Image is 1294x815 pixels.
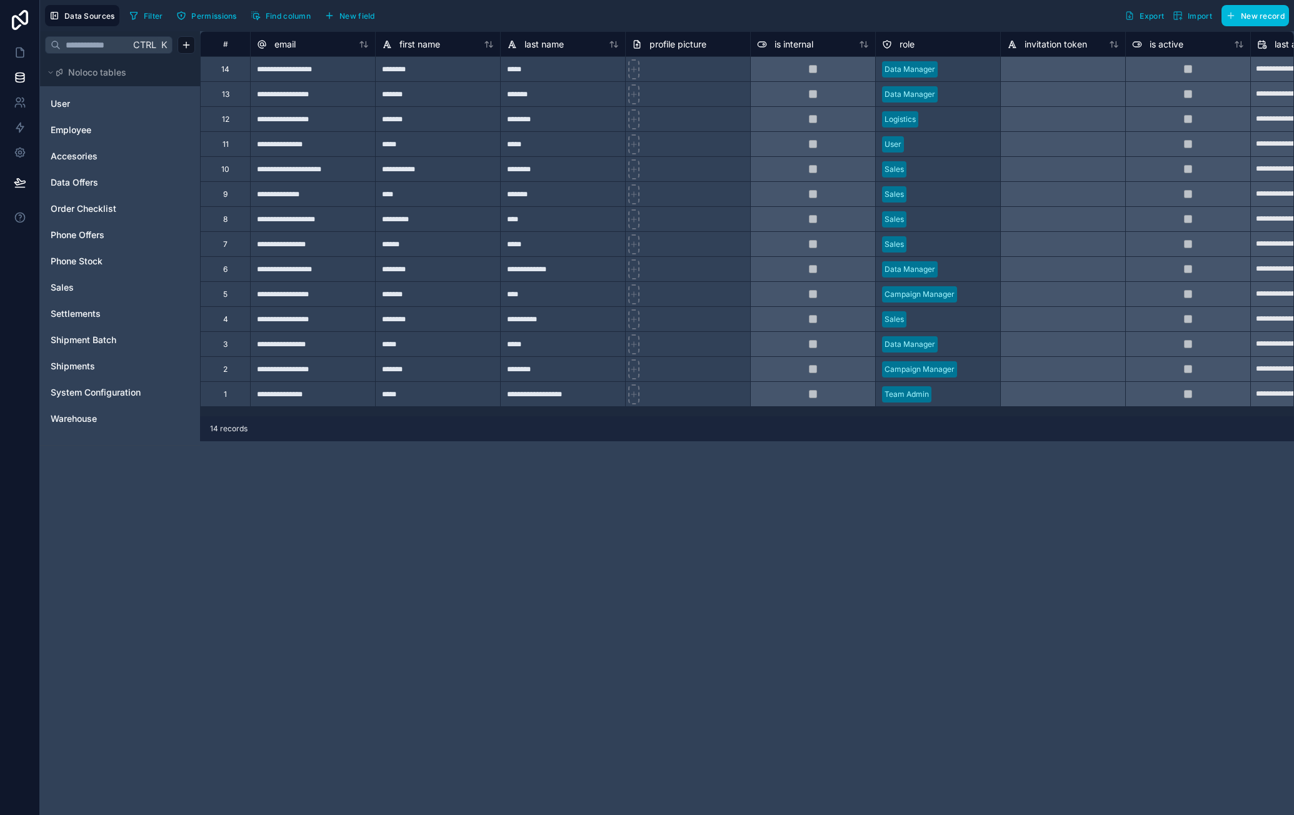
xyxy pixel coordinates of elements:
[45,120,195,140] div: Employee
[1150,38,1183,51] span: is active
[900,38,915,51] span: role
[51,124,152,136] a: Employee
[45,251,195,271] div: Phone Stock
[45,409,195,429] div: Warehouse
[320,6,379,25] button: New field
[246,6,315,25] button: Find column
[274,38,296,51] span: email
[51,255,152,267] a: Phone Stock
[132,37,158,52] span: Ctrl
[885,314,904,325] div: Sales
[172,6,246,25] a: Permissions
[223,139,229,149] div: 11
[45,199,195,219] div: Order Checklist
[399,38,440,51] span: first name
[210,39,241,49] div: #
[51,97,70,110] span: User
[51,360,95,372] span: Shipments
[51,281,152,294] a: Sales
[45,172,195,192] div: Data Offers
[1221,5,1289,26] button: New record
[51,307,101,320] span: Settlements
[885,239,904,250] div: Sales
[524,38,564,51] span: last name
[51,412,97,425] span: Warehouse
[223,214,228,224] div: 8
[885,189,904,200] div: Sales
[885,364,955,375] div: Campaign Manager
[64,11,115,21] span: Data Sources
[1140,11,1164,21] span: Export
[1168,5,1216,26] button: Import
[51,307,152,320] a: Settlements
[339,11,375,21] span: New field
[45,94,195,114] div: User
[51,412,152,425] a: Warehouse
[885,139,901,150] div: User
[51,229,104,241] span: Phone Offers
[1025,38,1087,51] span: invitation token
[144,11,163,21] span: Filter
[885,264,935,275] div: Data Manager
[885,389,929,400] div: Team Admin
[1120,5,1168,26] button: Export
[51,386,152,399] a: System Configuration
[223,264,228,274] div: 6
[51,124,91,136] span: Employee
[1216,5,1289,26] a: New record
[222,89,229,99] div: 13
[51,334,152,346] a: Shipment Batch
[1188,11,1212,21] span: Import
[45,356,195,376] div: Shipments
[51,386,141,399] span: System Configuration
[51,176,98,189] span: Data Offers
[45,64,188,81] button: Noloco tables
[885,164,904,175] div: Sales
[45,330,195,350] div: Shipment Batch
[45,304,195,324] div: Settlements
[45,277,195,297] div: Sales
[885,214,904,225] div: Sales
[223,364,228,374] div: 2
[51,229,152,241] a: Phone Offers
[45,5,119,26] button: Data Sources
[45,382,195,402] div: System Configuration
[45,225,195,245] div: Phone Offers
[51,97,152,110] a: User
[51,255,103,267] span: Phone Stock
[51,281,74,294] span: Sales
[885,339,935,350] div: Data Manager
[124,6,168,25] button: Filter
[775,38,813,51] span: is internal
[51,334,116,346] span: Shipment Batch
[51,150,152,162] a: Accesories
[222,114,229,124] div: 12
[885,89,935,100] div: Data Manager
[51,150,98,162] span: Accesories
[223,314,228,324] div: 4
[650,38,706,51] span: profile picture
[68,66,126,79] span: Noloco tables
[221,164,229,174] div: 10
[159,41,168,49] span: K
[223,239,228,249] div: 7
[224,389,227,399] div: 1
[45,146,195,166] div: Accesories
[191,11,236,21] span: Permissions
[210,424,248,434] span: 14 records
[51,202,152,215] a: Order Checklist
[266,11,311,21] span: Find column
[51,360,152,372] a: Shipments
[51,202,116,215] span: Order Checklist
[885,289,955,300] div: Campaign Manager
[223,339,228,349] div: 3
[223,189,228,199] div: 9
[221,64,229,74] div: 14
[885,114,916,125] div: Logistics
[172,6,241,25] button: Permissions
[885,64,935,75] div: Data Manager
[1241,11,1285,21] span: New record
[223,289,228,299] div: 5
[51,176,152,189] a: Data Offers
